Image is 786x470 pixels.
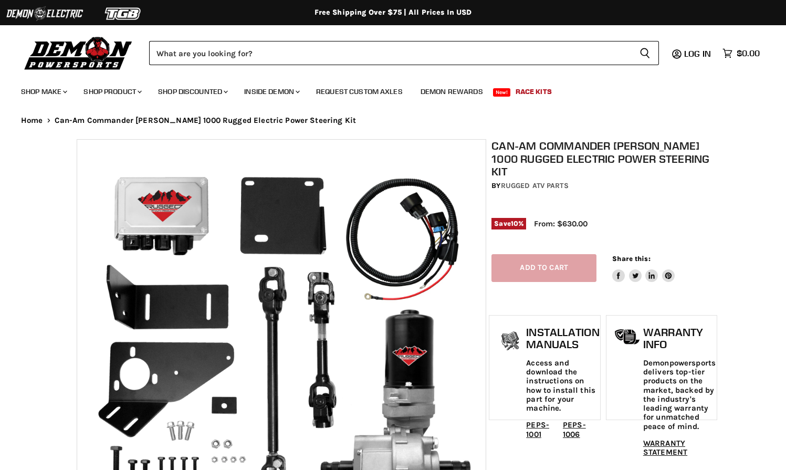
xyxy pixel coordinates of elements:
[643,359,716,431] p: Demonpowersports delivers top-tier products on the market, backed by the industry's leading warra...
[511,220,518,227] span: 10
[643,326,716,351] h1: Warranty Info
[21,34,136,71] img: Demon Powersports
[717,46,765,61] a: $0.00
[643,438,687,457] a: WARRANTY STATEMENT
[149,41,631,65] input: Search
[493,88,511,97] span: New!
[491,218,526,229] span: Save %
[526,359,599,413] p: Access and download the instructions on how to install this part for your machine.
[737,48,760,58] span: $0.00
[13,77,757,102] ul: Main menu
[534,219,588,228] span: From: $630.00
[631,41,659,65] button: Search
[55,116,357,125] span: Can-Am Commander [PERSON_NAME] 1000 Rugged Electric Power Steering Kit
[84,4,163,24] img: TGB Logo 2
[612,254,675,282] aside: Share this:
[236,81,306,102] a: Inside Demon
[614,329,641,345] img: warranty-icon.png
[5,4,84,24] img: Demon Electric Logo 2
[13,81,74,102] a: Shop Make
[497,329,523,355] img: install_manual-icon.png
[491,180,715,192] div: by
[150,81,234,102] a: Shop Discounted
[563,420,586,438] a: PEPS-1006
[149,41,659,65] form: Product
[491,139,715,178] h1: Can-Am Commander [PERSON_NAME] 1000 Rugged Electric Power Steering Kit
[612,255,650,263] span: Share this:
[679,49,717,58] a: Log in
[508,81,560,102] a: Race Kits
[76,81,148,102] a: Shop Product
[526,326,599,351] h1: Installation Manuals
[21,116,43,125] a: Home
[684,48,711,59] span: Log in
[501,181,569,190] a: Rugged ATV Parts
[526,420,549,438] a: PEPS-1001
[413,81,491,102] a: Demon Rewards
[308,81,411,102] a: Request Custom Axles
